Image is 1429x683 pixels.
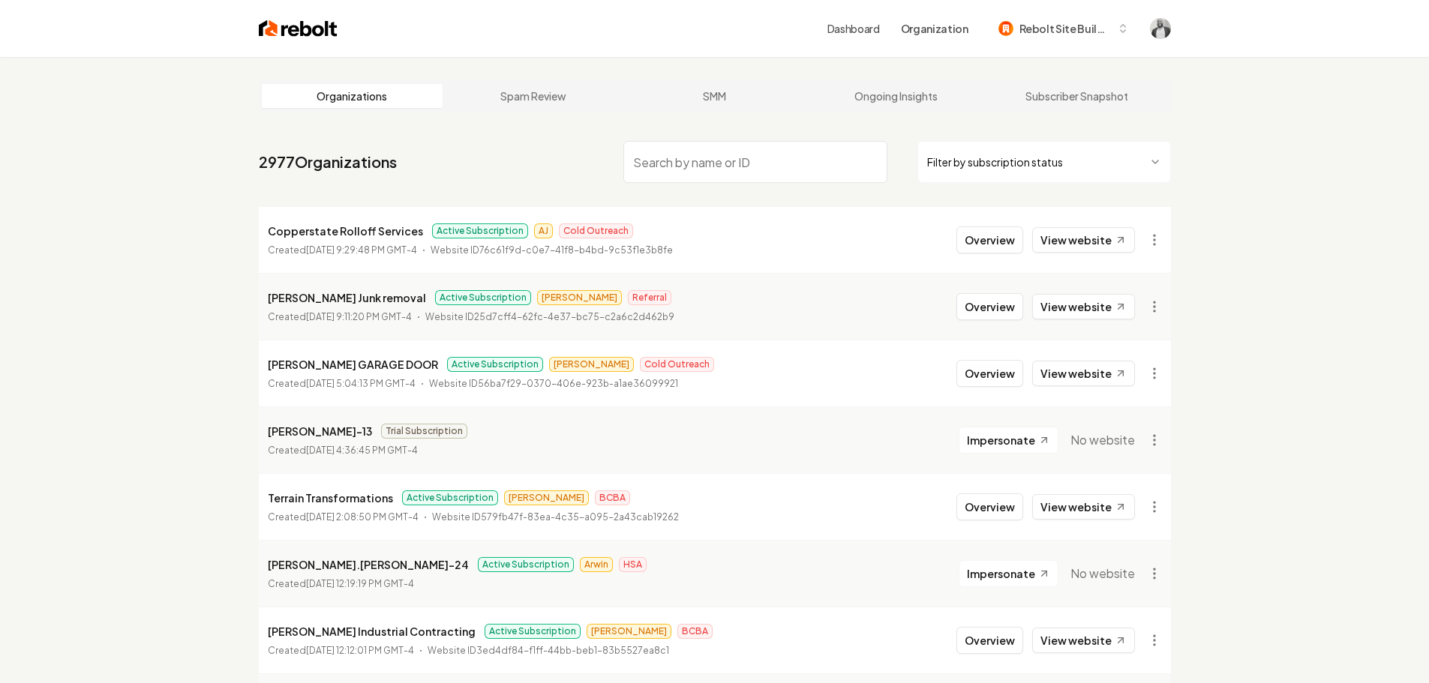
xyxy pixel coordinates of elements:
[624,84,806,108] a: SMM
[268,643,414,658] p: Created
[827,21,880,36] a: Dashboard
[805,84,986,108] a: Ongoing Insights
[1032,628,1135,653] a: View website
[892,15,977,42] button: Organization
[537,290,622,305] span: [PERSON_NAME]
[1032,294,1135,319] a: View website
[432,510,679,525] p: Website ID 579fb47f-83ea-4c35-a095-2a43cab19262
[306,244,417,256] time: [DATE] 9:29:48 PM GMT-4
[478,557,574,572] span: Active Subscription
[967,566,1035,581] span: Impersonate
[619,557,647,572] span: HSA
[504,490,589,505] span: [PERSON_NAME]
[677,624,713,639] span: BCBA
[268,489,393,507] p: Terrain Transformations
[306,311,412,322] time: [DATE] 9:11:20 PM GMT-4
[268,622,476,640] p: [PERSON_NAME] Industrial Contracting
[381,424,467,439] span: Trial Subscription
[998,21,1013,36] img: Rebolt Site Builder
[306,511,419,523] time: [DATE] 2:08:50 PM GMT-4
[268,222,423,240] p: Copperstate Rolloff Services
[268,422,372,440] p: [PERSON_NAME]-13
[306,378,416,389] time: [DATE] 5:04:13 PM GMT-4
[259,18,338,39] img: Rebolt Logo
[268,310,412,325] p: Created
[1070,431,1135,449] span: No website
[1150,18,1171,39] img: Denis Mendoza
[425,310,674,325] p: Website ID 25d7cff4-62fc-4e37-bc75-c2a6c2d462b9
[268,510,419,525] p: Created
[549,357,634,372] span: [PERSON_NAME]
[595,490,630,505] span: BCBA
[956,493,1023,520] button: Overview
[1032,494,1135,520] a: View website
[429,376,678,391] p: Website ID 56ba7f29-0370-406e-923b-a1ae36099921
[485,624,581,639] span: Active Subscription
[306,645,414,656] time: [DATE] 12:12:01 PM GMT-4
[986,84,1168,108] a: Subscriber Snapshot
[428,643,669,658] p: Website ID 3ed4df84-f1ff-44bb-beb1-83b5527ea8c1
[628,290,671,305] span: Referral
[268,556,469,574] p: [PERSON_NAME].[PERSON_NAME]-24
[587,624,671,639] span: [PERSON_NAME]
[432,223,528,238] span: Active Subscription
[259,151,397,172] a: 2977Organizations
[268,443,418,458] p: Created
[640,357,714,372] span: Cold Outreach
[1150,18,1171,39] button: Open user button
[1070,565,1135,583] span: No website
[1019,21,1111,37] span: Rebolt Site Builder
[268,289,426,307] p: [PERSON_NAME] Junk removal
[268,355,438,373] p: [PERSON_NAME] GARAGE DOOR
[435,290,531,305] span: Active Subscription
[534,223,553,238] span: AJ
[959,427,1058,454] button: Impersonate
[402,490,498,505] span: Active Subscription
[580,557,613,572] span: Arwin
[959,560,1058,587] button: Impersonate
[431,243,673,258] p: Website ID 76c61f9d-c0e7-41f8-b4bd-9c53f1e3b8fe
[268,577,414,592] p: Created
[956,360,1023,387] button: Overview
[447,357,543,372] span: Active Subscription
[956,627,1023,654] button: Overview
[559,223,633,238] span: Cold Outreach
[967,433,1035,448] span: Impersonate
[956,293,1023,320] button: Overview
[443,84,624,108] a: Spam Review
[956,226,1023,253] button: Overview
[623,141,887,183] input: Search by name or ID
[1032,227,1135,253] a: View website
[268,243,417,258] p: Created
[306,578,414,589] time: [DATE] 12:19:19 PM GMT-4
[268,376,416,391] p: Created
[262,84,443,108] a: Organizations
[306,445,418,456] time: [DATE] 4:36:45 PM GMT-4
[1032,361,1135,386] a: View website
